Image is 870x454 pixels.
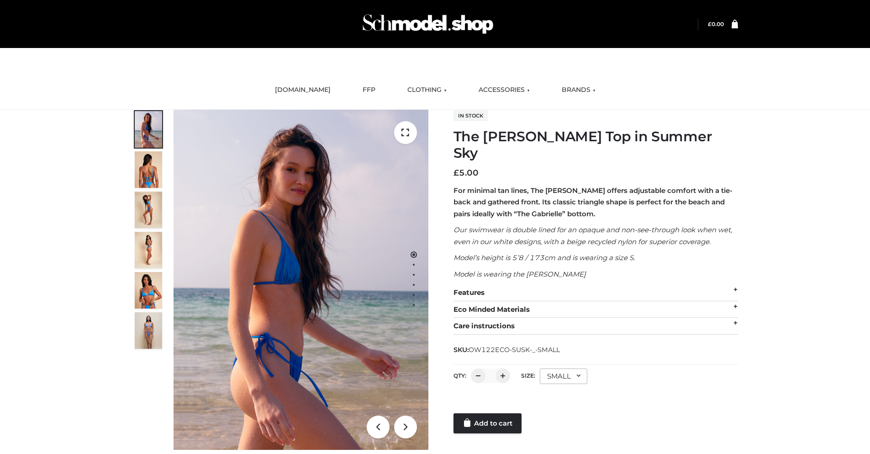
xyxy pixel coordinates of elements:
[174,110,428,450] img: 1.Alex-top_SS-1_4464b1e7-c2c9-4e4b-a62c-58381cd673c0 (1)
[555,80,602,100] a: BRANDS
[453,344,561,355] span: SKU:
[453,413,522,433] a: Add to cart
[453,284,738,301] div: Features
[356,80,382,100] a: FFP
[453,253,635,262] em: Model’s height is 5’8 / 173cm and is wearing a size S.
[472,80,537,100] a: ACCESSORIES
[453,225,732,246] em: Our swimwear is double lined for an opaque and non-see-through look when wet, even in our white d...
[453,186,733,218] strong: For minimal tan lines, The [PERSON_NAME] offers adjustable comfort with a tie-back and gathered f...
[708,21,712,27] span: £
[135,111,162,148] img: 1.Alex-top_SS-1_4464b1e7-c2c9-4e4b-a62c-58381cd673c0-1.jpg
[453,168,479,178] bdi: 5.00
[469,346,560,354] span: OW122ECO-SUSK-_-SMALL
[135,192,162,228] img: 4.Alex-top_CN-1-1-2.jpg
[708,21,724,27] a: £0.00
[453,270,586,278] em: Model is wearing the [PERSON_NAME]
[521,372,535,379] label: Size:
[268,80,337,100] a: [DOMAIN_NAME]
[453,110,488,121] span: In stock
[453,301,738,318] div: Eco Minded Materials
[359,6,496,42] img: Schmodel Admin 964
[401,80,453,100] a: CLOTHING
[135,232,162,268] img: 3.Alex-top_CN-1-1-2.jpg
[135,151,162,188] img: 5.Alex-top_CN-1-1_1-1.jpg
[453,128,738,161] h1: The [PERSON_NAME] Top in Summer Sky
[135,272,162,309] img: 2.Alex-top_CN-1-1-2.jpg
[453,372,466,379] label: QTY:
[708,21,724,27] bdi: 0.00
[540,369,587,384] div: SMALL
[135,312,162,349] img: SSVC.jpg
[453,168,459,178] span: £
[453,318,738,335] div: Care instructions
